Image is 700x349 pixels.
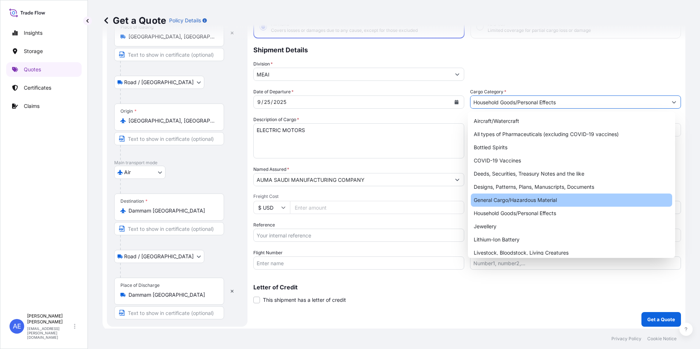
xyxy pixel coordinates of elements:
input: Full name [254,173,451,186]
input: Your internal reference [253,229,464,242]
div: Place of Discharge [120,282,160,288]
label: Flight Number [253,249,283,256]
span: Road / [GEOGRAPHIC_DATA] [124,79,194,86]
input: Number1, number2,... [470,256,681,270]
input: Place of Discharge [129,291,215,299]
input: Text to appear on certificate [114,222,224,235]
div: Deeds, Securities, Treasury Notes and the like [471,167,673,180]
div: Bottled Spirits [471,141,673,154]
p: Get a Quote [647,316,675,323]
p: Main transport mode [114,160,240,166]
p: Shipment Details [253,38,681,60]
span: Road / [GEOGRAPHIC_DATA] [124,253,194,260]
input: Origin [129,117,215,124]
div: Aircraft/Watercraft [471,115,673,128]
input: Type to search division [254,68,451,81]
div: Destination [120,198,148,204]
p: Storage [24,48,43,55]
div: Jewellery [471,220,673,233]
p: Privacy Policy [611,336,641,342]
div: day, [263,98,271,106]
label: Named Assured [253,166,289,173]
input: Text to appear on certificate [114,306,224,319]
p: Get a Quote [103,15,166,26]
div: Origin [120,108,137,114]
p: [PERSON_NAME] [PERSON_NAME] [27,313,72,325]
button: Show suggestions [451,68,464,81]
button: Select transport [114,76,204,89]
label: Reference [253,221,275,229]
input: Destination [129,207,215,214]
p: Policy Details [169,17,201,24]
span: AE [13,323,21,330]
span: Air [124,169,131,176]
p: [EMAIL_ADDRESS][PERSON_NAME][DOMAIN_NAME] [27,326,72,339]
label: Description of Cargo [253,116,299,123]
div: month, [257,98,261,106]
span: This shipment has a letter of credit [263,296,346,304]
div: Lithium-Ion Battery [471,233,673,246]
p: Cookie Notice [647,336,677,342]
p: Certificates [24,84,51,91]
div: COVID-19 Vaccines [471,154,673,167]
div: General Cargo/Hazardous Material [471,194,673,207]
p: Letter of Credit [253,284,681,290]
p: Quotes [24,66,41,73]
span: Freight Cost [253,194,464,199]
div: Livestock, Bloodstock, Living Creatures [471,246,673,259]
div: / [271,98,273,106]
button: Show suggestions [667,95,681,109]
div: / [261,98,263,106]
button: Calendar [451,96,462,108]
label: Division [253,60,273,68]
label: Cargo Category [470,88,506,95]
div: Household Goods/Personal Effects [471,207,673,220]
input: Enter name [253,256,464,270]
input: Text to appear on certificate [114,48,224,61]
input: Text to appear on certificate [114,132,224,145]
p: Insights [24,29,42,37]
button: Show suggestions [451,173,464,186]
input: Enter amount [290,201,464,214]
span: Date of Departure [253,88,294,95]
button: Select transport [114,250,204,263]
input: Select a commodity type [470,95,667,109]
div: Designs, Patterns, Plans, Manuscripts, Documents [471,180,673,194]
p: Claims [24,102,40,110]
button: Select transport [114,166,165,179]
div: All types of Pharmaceuticals (excluding COVID-19 vaccines) [471,128,673,141]
div: year, [273,98,287,106]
